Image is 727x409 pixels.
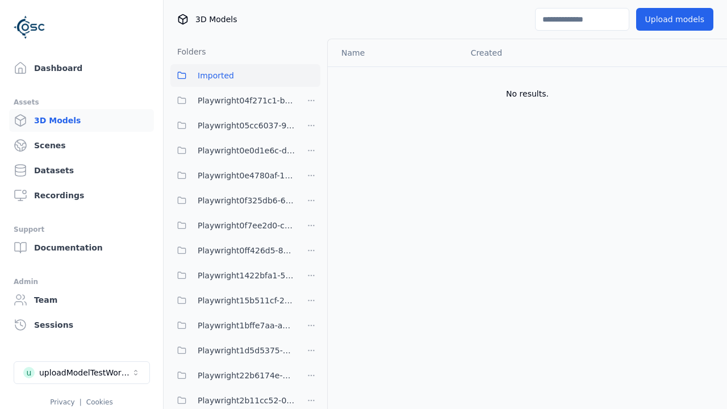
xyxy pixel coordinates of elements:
[9,159,154,182] a: Datasets
[14,95,149,109] div: Assets
[14,361,150,384] button: Select a workspace
[198,394,295,407] span: Playwright2b11cc52-0628-45c2-b254-e7a188ec4503
[198,169,295,182] span: Playwright0e4780af-1c2a-492e-901c-6880da17528a
[198,119,295,132] span: Playwright05cc6037-9b74-4704-86c6-3ffabbdece83
[23,367,35,378] div: u
[328,66,727,121] td: No results.
[198,294,295,307] span: Playwright15b511cf-2ce0-42d4-aab5-f050ff96fb05
[50,398,74,406] a: Privacy
[170,289,295,312] button: Playwright15b511cf-2ce0-42d4-aab5-f050ff96fb05
[86,398,113,406] a: Cookies
[170,164,295,187] button: Playwright0e4780af-1c2a-492e-901c-6880da17528a
[9,134,154,157] a: Scenes
[198,194,295,207] span: Playwright0f325db6-6c4b-4947-9a8f-f4487adedf2c
[198,144,295,157] span: Playwright0e0d1e6c-db5a-4244-b424-632341d2c1b4
[198,269,295,282] span: Playwright1422bfa1-5065-45c6-98b3-ab75e32174d7
[198,344,295,357] span: Playwright1d5d5375-3fdd-4b0e-8fd8-21d261a2c03b
[636,8,713,31] button: Upload models
[198,369,295,382] span: Playwright22b6174e-55d1-406d-adb6-17e426fa5cd6
[170,239,295,262] button: Playwright0ff426d5-887e-47ce-9e83-c6f549f6a63f
[9,289,154,311] a: Team
[170,339,295,362] button: Playwright1d5d5375-3fdd-4b0e-8fd8-21d261a2c03b
[9,184,154,207] a: Recordings
[170,364,295,387] button: Playwright22b6174e-55d1-406d-adb6-17e426fa5cd6
[170,114,295,137] button: Playwright05cc6037-9b74-4704-86c6-3ffabbdece83
[198,94,295,107] span: Playwright04f271c1-b936-458c-b5f6-36ca6337f11a
[195,14,237,25] span: 3D Models
[14,11,45,43] img: Logo
[198,244,295,257] span: Playwright0ff426d5-887e-47ce-9e83-c6f549f6a63f
[198,319,295,332] span: Playwright1bffe7aa-a2d6-48ff-926d-a47ed35bd152
[170,264,295,287] button: Playwright1422bfa1-5065-45c6-98b3-ab75e32174d7
[9,236,154,259] a: Documentation
[14,275,149,289] div: Admin
[80,398,82,406] span: |
[170,314,295,337] button: Playwright1bffe7aa-a2d6-48ff-926d-a47ed35bd152
[170,189,295,212] button: Playwright0f325db6-6c4b-4947-9a8f-f4487adedf2c
[198,69,234,82] span: Imported
[9,57,154,80] a: Dashboard
[328,39,462,66] th: Name
[39,367,131,378] div: uploadModelTestWorkspace
[170,64,320,87] button: Imported
[14,223,149,236] div: Support
[198,219,295,232] span: Playwright0f7ee2d0-cebf-4840-a756-5a7a26222786
[9,109,154,132] a: 3D Models
[170,89,295,112] button: Playwright04f271c1-b936-458c-b5f6-36ca6337f11a
[9,314,154,336] a: Sessions
[170,139,295,162] button: Playwright0e0d1e6c-db5a-4244-b424-632341d2c1b4
[170,214,295,237] button: Playwright0f7ee2d0-cebf-4840-a756-5a7a26222786
[170,46,206,57] h3: Folders
[462,39,599,66] th: Created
